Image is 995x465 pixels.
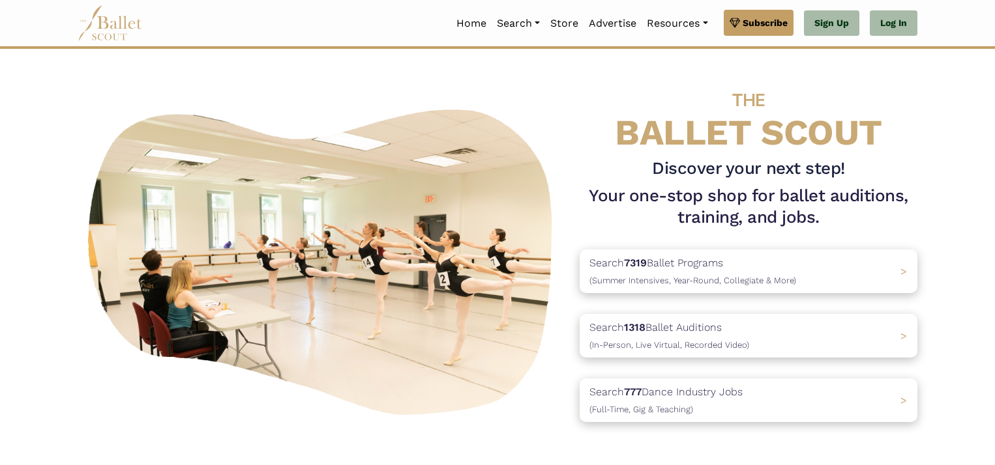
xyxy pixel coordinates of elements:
a: Sign Up [804,10,859,36]
span: Subscribe [743,16,788,30]
a: Search7319Ballet Programs(Summer Intensives, Year-Round, Collegiate & More)> [580,249,917,293]
h1: Your one-stop shop for ballet auditions, training, and jobs. [580,185,917,229]
p: Search Dance Industry Jobs [589,384,743,417]
span: > [900,394,907,406]
b: 1318 [624,321,646,333]
span: THE [732,89,765,111]
p: Search Ballet Auditions [589,319,749,352]
a: Search [492,10,545,37]
span: (In-Person, Live Virtual, Recorded Video) [589,340,749,350]
h4: BALLET SCOUT [580,75,917,152]
a: Home [451,10,492,37]
a: Search1318Ballet Auditions(In-Person, Live Virtual, Recorded Video) > [580,314,917,358]
h3: Discover your next step! [580,158,917,180]
img: gem.svg [730,16,740,30]
a: Search777Dance Industry Jobs(Full-Time, Gig & Teaching) > [580,378,917,422]
b: 7319 [624,257,647,269]
a: Log In [870,10,917,36]
a: Store [545,10,584,37]
span: > [900,330,907,342]
a: Advertise [584,10,642,37]
img: A group of ballerinas talking to each other in a ballet studio [78,95,569,423]
b: 777 [624,386,642,398]
span: (Full-Time, Gig & Teaching) [589,404,693,414]
span: > [900,265,907,277]
span: (Summer Intensives, Year-Round, Collegiate & More) [589,275,796,285]
a: Subscribe [724,10,794,36]
a: Resources [642,10,713,37]
p: Search Ballet Programs [589,255,796,288]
